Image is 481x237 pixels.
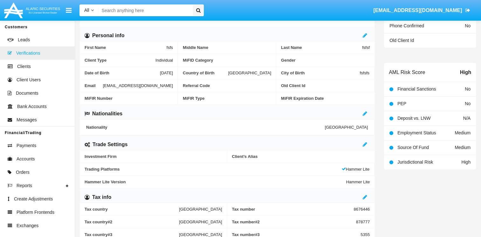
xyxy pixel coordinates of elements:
[85,232,179,237] span: Tax country #3
[17,117,37,123] span: Messages
[373,8,462,13] span: [EMAIL_ADDRESS][DOMAIN_NAME]
[397,145,429,150] span: Source Of Fund
[16,90,38,97] span: Documents
[92,194,111,201] h6: Tax info
[160,71,173,75] span: [DATE]
[346,179,370,184] span: Hammer Lite
[360,71,369,75] span: fsfsfs
[179,232,222,237] span: [GEOGRAPHIC_DATA]
[455,145,471,150] span: Medium
[92,32,124,39] h6: Personal info
[397,130,436,135] span: Employment Status
[183,83,271,88] span: Referral Code
[281,58,370,63] span: Gender
[85,220,179,224] span: Tax country #2
[465,101,471,106] span: No
[397,101,406,106] span: PEP
[455,130,471,135] span: Medium
[228,71,271,75] span: [GEOGRAPHIC_DATA]
[397,86,436,91] span: Financial Sanctions
[179,220,222,224] span: [GEOGRAPHIC_DATA]
[99,4,191,16] input: Search
[155,58,173,63] span: Individual
[397,116,430,121] span: Deposit vs. LNW
[397,159,433,165] span: Jurisdictional Risk
[183,96,271,101] span: MiFIR Type
[85,167,342,172] span: Trading Platforms
[361,232,370,237] span: 5355
[17,222,38,229] span: Exchanges
[103,83,173,88] span: [EMAIL_ADDRESS][DOMAIN_NAME]
[281,45,362,50] span: Last Name
[17,142,36,149] span: Payments
[281,71,360,75] span: City of Birth
[85,45,167,50] span: First Name
[460,69,471,76] span: High
[85,58,155,63] span: Client Type
[86,125,325,130] span: Nationality
[85,71,160,75] span: Date of Birth
[389,38,414,43] span: Old Client Id
[179,207,222,212] span: [GEOGRAPHIC_DATA]
[14,196,53,202] span: Create Adjustments
[17,103,47,110] span: Bank Accounts
[232,232,361,237] span: Tax number #3
[281,96,370,101] span: MiFIR Expiration Date
[325,125,368,130] span: [GEOGRAPHIC_DATA]
[342,167,369,172] span: Hammer Lite
[17,63,31,70] span: Clients
[17,209,54,216] span: Platform Frontends
[85,83,103,88] span: Email
[85,154,222,159] span: Investment Firm
[17,182,32,189] span: Reports
[84,8,89,13] span: All
[465,23,471,28] span: No
[389,69,425,75] h6: AML Risk Score
[3,1,61,20] img: Logo image
[389,23,424,28] span: Phone Confirmed
[370,2,473,19] a: [EMAIL_ADDRESS][DOMAIN_NAME]
[16,50,40,57] span: Verifications
[183,71,228,75] span: Country of Birth
[85,96,173,101] span: MiFIR Number
[183,45,271,50] span: Middle Name
[85,179,346,184] span: Hammer Lite Version
[16,169,30,176] span: Orders
[354,207,370,212] span: 8676446
[232,154,370,159] span: Client’s Alias
[17,156,35,162] span: Accounts
[17,77,41,83] span: Client Users
[92,110,122,117] h6: Nationalities
[85,207,179,212] span: Tax country
[356,220,370,224] span: 878777
[362,45,370,50] span: fsfsf
[79,7,99,14] a: All
[18,37,30,43] span: Leads
[463,116,471,121] span: N/A
[183,58,271,63] span: MiFID Category
[167,45,173,50] span: fsfs
[461,159,471,165] span: High
[232,220,356,224] span: Tax number #2
[93,141,127,148] h6: Trade Settings
[281,83,369,88] span: Old Client Id
[465,86,471,91] span: No
[232,207,354,212] span: Tax number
